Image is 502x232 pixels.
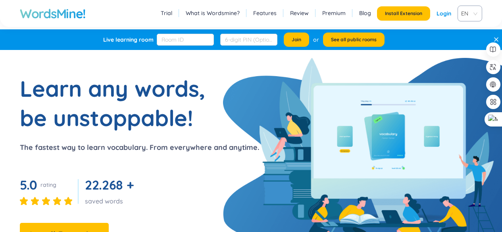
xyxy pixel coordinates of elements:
button: Install Extension [377,6,430,21]
span: See all public rooms [331,36,377,43]
span: Install Extension [385,10,422,17]
div: rating [40,181,56,189]
h1: Learn any words, be unstoppable! [20,74,218,132]
a: Login [437,6,451,21]
div: Live learning room [103,36,154,44]
a: Premium [322,9,346,17]
span: 5.0 [20,177,37,193]
a: Features [253,9,277,17]
input: 6-digit PIN (Optional) [220,34,277,46]
div: or [313,35,319,44]
button: See all public rooms [323,33,385,47]
a: WordsMine! [20,6,86,21]
a: What is Wordsmine? [186,9,240,17]
a: Blog [359,9,371,17]
a: Review [290,9,309,17]
p: The fastest way to learn vocabulary. From everywhere and anytime. [20,142,259,153]
button: Join [284,33,309,47]
a: Trial [161,9,172,17]
span: 22.268 + [85,177,134,193]
input: Room ID [157,34,214,46]
div: saved words [85,197,137,205]
span: Join [292,36,301,43]
span: VIE [461,8,475,19]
